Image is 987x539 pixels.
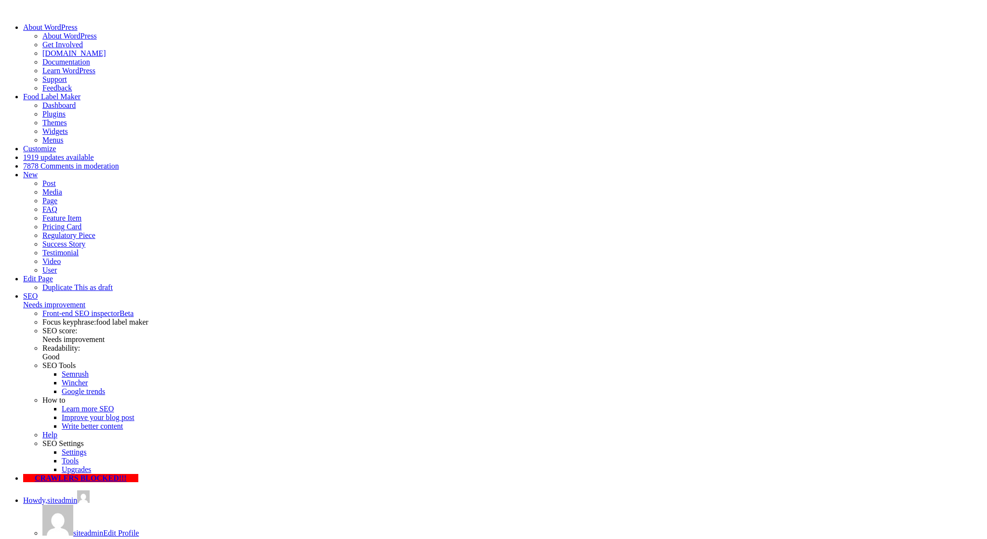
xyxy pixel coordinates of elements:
[42,136,64,144] a: Menus
[42,240,85,248] a: Success Story
[62,370,89,378] a: Semrush
[42,266,57,274] a: User
[42,283,113,291] a: Duplicate This as draft
[23,179,983,275] ul: New
[42,127,68,135] a: Widgets
[62,387,105,395] a: Google trends
[42,309,133,317] a: Front-end SEO inspector
[42,188,62,196] a: Media
[23,101,983,118] ul: Food Label Maker
[42,205,57,213] a: FAQ
[42,318,983,327] div: Focus keyphrase:
[42,40,83,49] a: Get Involved
[31,162,119,170] span: 78 Comments in moderation
[23,292,38,300] span: SEO
[23,145,56,153] a: Customize
[42,118,67,127] a: Themes
[42,396,983,405] div: How to
[42,335,983,344] div: Needs improvement
[42,223,81,231] a: Pricing Card
[23,23,78,31] span: About WordPress
[62,448,87,456] a: Settings
[23,32,983,49] ul: About WordPress
[42,327,983,344] div: SEO score:
[23,153,31,161] span: 19
[23,118,983,145] ul: Food Label Maker
[42,344,983,361] div: Readability:
[42,101,76,109] a: Dashboard
[23,301,85,309] span: Needs improvement
[42,431,57,439] a: Help
[120,309,133,317] span: Beta
[42,439,983,448] div: SEO Settings
[62,422,123,430] a: Write better content
[23,171,38,179] span: New
[42,84,72,92] a: Feedback
[62,465,91,473] a: Upgrades
[42,249,79,257] a: Testimonial
[42,353,983,361] div: Good
[62,457,79,465] a: Tools
[23,162,31,170] span: 78
[42,110,66,118] a: Plugins
[73,529,103,537] span: siteadmin
[23,92,80,101] a: Food Label Maker
[47,496,77,504] span: siteadmin
[42,353,60,361] span: Good
[62,405,114,413] a: Learn more SEO
[42,335,105,343] span: Needs improvement
[42,75,67,83] a: Support
[42,231,95,239] a: Regulatory Piece
[42,49,106,57] a: [DOMAIN_NAME]
[62,413,134,421] a: Improve your blog post
[23,496,90,504] a: Howdy,
[23,49,983,92] ul: About WordPress
[103,529,139,537] span: Edit Profile
[42,179,56,187] a: Post
[96,318,148,326] span: food label maker
[23,301,983,309] div: Needs improvement
[23,474,138,482] a: CRAWLERS BLOCKED!!!
[23,275,53,283] a: Edit Page
[42,361,983,370] div: SEO Tools
[42,58,90,66] a: Documentation
[62,379,88,387] a: Wincher
[31,153,94,161] span: 19 updates available
[42,214,81,222] a: Feature Item
[42,257,61,265] a: Video
[42,197,57,205] a: Page
[42,32,97,40] a: About WordPress
[42,66,95,75] a: Learn WordPress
